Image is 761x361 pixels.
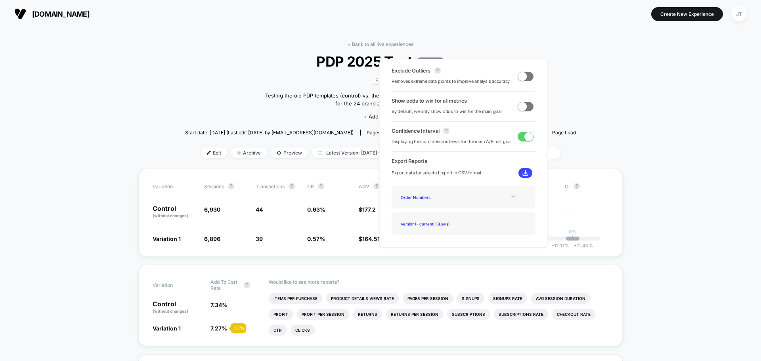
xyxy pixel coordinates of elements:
span: Start date: [DATE] (Last edit [DATE] by [EMAIL_ADDRESS][DOMAIN_NAME]) [185,130,354,136]
li: Returns Per Session [386,309,443,320]
img: end [237,151,241,155]
span: 7.27 % [210,325,227,332]
span: Confidence Interval [392,128,439,134]
li: Profit Per Session [297,309,349,320]
span: --- [565,207,608,219]
img: edit [207,151,211,155]
li: Signups Rate [488,293,527,304]
span: $ [359,206,376,213]
span: Sessions [204,183,224,189]
span: 11.40 % [570,243,593,248]
span: Variation [153,279,196,291]
span: (without changes) [153,309,188,313]
span: -12.17 % [552,243,570,248]
span: Edit [201,147,227,158]
span: 0.63 % [307,206,325,213]
span: 6,896 [204,235,220,242]
span: Displaying the confidence interval for the main A/B test goal [392,138,512,145]
span: Removes extreme data points to improve analysis accuracy [392,78,510,85]
button: ? [574,183,580,189]
span: 0.57 % [307,235,325,242]
li: Subscriptions Rate [494,309,548,320]
div: JT [731,6,747,22]
span: 39 [256,235,263,242]
p: | [572,235,574,241]
span: + [574,243,577,248]
li: Returns [353,309,382,320]
span: Transactions [256,183,285,189]
span: Preview [271,147,308,158]
li: Checkout Rate [552,309,595,320]
span: + Add Images [363,113,398,120]
button: ? [228,183,234,189]
span: CI [565,183,608,189]
button: ? [434,67,441,74]
p: Control [153,301,203,314]
span: Variation 1 [153,235,181,242]
span: By default, we only show odds to win for the main goal [392,108,502,115]
div: - 1.1 % [231,323,246,333]
span: 6,930 [204,206,220,213]
li: Pages Per Session [403,293,453,304]
button: ? [289,183,295,189]
li: Avg Session Duration [531,293,590,304]
p: Control [153,205,196,219]
span: (without changes) [153,213,188,218]
img: Visually logo [14,8,26,20]
span: Page Load [552,130,576,136]
button: Create New Experience [651,7,723,21]
span: Exclude Outliers [392,67,430,74]
span: $ [359,235,380,242]
li: Items Per Purchase [269,293,322,304]
span: 164.51 [362,235,380,242]
span: PDP 2025 Test [205,53,556,70]
span: Export data for selected report in CSV format [392,169,482,177]
li: Subscriptions [447,309,490,320]
a: < Back to all live experiences [348,41,413,47]
li: Clicks [291,325,315,336]
li: Product Details Views Rate [326,293,399,304]
span: 177.2 [362,206,376,213]
span: 7.34 % [210,302,228,308]
img: download [522,170,528,176]
button: [DOMAIN_NAME] [12,8,92,20]
p: 0% [569,229,577,235]
div: Version 1 - current ( 13 Days) [398,218,461,229]
span: Latest Version: [DATE] - [DATE] [312,147,411,158]
span: CR [307,183,314,189]
li: Profit [269,309,293,320]
span: AOV [359,183,369,189]
span: 44 [256,206,263,213]
button: JT [729,6,749,22]
div: Pages: [367,130,398,136]
span: [DOMAIN_NAME] [32,10,90,18]
button: ? [244,282,250,288]
button: ? [443,128,449,134]
span: Variation [153,183,196,189]
span: Variation 1 [153,325,181,332]
li: Signups [457,293,484,304]
span: Show odds to win for all metrics [392,97,467,104]
span: Archive [231,147,267,158]
li: Ctr [269,325,287,336]
span: Testing the old PDP templates (control) vs. the new template design (test). ﻿This is only live fo... [263,92,490,107]
button: ? [318,183,324,189]
p: Would like to see more reports? [269,279,609,285]
img: calendar [318,151,322,155]
span: Export Reports [392,158,535,164]
div: Order Numbers [398,192,461,202]
span: Add To Cart Rate [210,279,240,291]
